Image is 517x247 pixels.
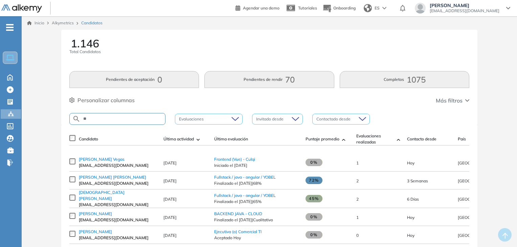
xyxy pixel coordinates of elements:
[79,189,157,202] a: [DEMOGRAPHIC_DATA][PERSON_NAME]
[79,174,157,180] a: [PERSON_NAME] [PERSON_NAME]
[27,20,44,26] a: Inicio
[430,3,499,8] span: [PERSON_NAME]
[79,162,157,169] span: [EMAIL_ADDRESS][DOMAIN_NAME]
[243,5,279,10] span: Agendar una demo
[306,159,322,166] span: 0%
[79,229,112,234] span: [PERSON_NAME]
[436,96,469,105] button: Más filtros
[356,160,359,165] span: 1
[306,136,339,142] span: Puntaje promedio
[214,162,299,169] span: Iniciado el [DATE]
[356,197,359,202] span: 2
[298,5,317,10] span: Tutoriales
[458,197,500,202] span: [GEOGRAPHIC_DATA]
[458,160,500,165] span: [GEOGRAPHIC_DATA]
[407,197,419,202] span: 03-sep-2025
[163,136,194,142] span: Última actividad
[214,217,299,223] span: Finalizado el [DATE] | Cualitativo
[458,136,466,142] span: País
[430,8,499,14] span: [EMAIL_ADDRESS][DOMAIN_NAME]
[69,71,199,88] button: Pendientes de aceptación0
[52,20,74,25] span: Alkymetrics
[214,136,248,142] span: Última evaluación
[458,215,500,220] span: [GEOGRAPHIC_DATA]
[375,5,380,11] span: ES
[214,211,262,216] a: BACKEND JAVA - CLOUD
[163,233,177,238] span: [DATE]
[407,136,436,142] span: Contacto desde
[214,175,276,180] a: Fullstack / java - angular / YOBEL
[364,4,372,12] img: world
[407,215,414,220] span: 10-sep-2025
[79,190,125,201] span: [DEMOGRAPHIC_DATA][PERSON_NAME]
[79,156,157,162] a: [PERSON_NAME] Vegas
[397,139,400,141] img: [missing "en.ARROW_ALT" translation]
[71,38,99,49] span: 1.146
[204,71,334,88] button: Pendientes de rendir70
[79,235,157,241] span: [EMAIL_ADDRESS][DOMAIN_NAME]
[214,193,276,198] a: Fullstack / java - angular / YOBEL
[197,139,200,141] img: [missing "en.ARROW_ALT" translation]
[6,27,14,28] i: -
[214,229,262,234] a: Ejecutiva (o) Comercial TI
[436,96,463,105] span: Más filtros
[79,136,98,142] span: Candidato
[163,178,177,183] span: [DATE]
[79,211,112,216] span: [PERSON_NAME]
[69,96,135,104] button: Personalizar columnas
[214,235,299,241] span: Aceptado Hoy
[214,199,299,205] span: Finalizado el [DATE] | 65%
[306,195,322,202] span: 45%
[407,233,414,238] span: 10-sep-2025
[306,213,322,221] span: 0%
[163,160,177,165] span: [DATE]
[79,175,146,180] span: [PERSON_NAME] [PERSON_NAME]
[79,202,157,208] span: [EMAIL_ADDRESS][DOMAIN_NAME]
[214,180,299,186] span: Finalizado el [DATE] | 68%
[79,229,157,235] a: [PERSON_NAME]
[163,197,177,202] span: [DATE]
[79,180,157,186] span: [EMAIL_ADDRESS][DOMAIN_NAME]
[356,133,394,145] span: Evaluaciones realizadas
[407,178,428,183] span: 18-ago-2025
[306,231,322,239] span: 0%
[79,217,157,223] span: [EMAIL_ADDRESS][DOMAIN_NAME]
[72,115,81,123] img: SEARCH_ALT
[69,49,101,55] span: Total Candidatos
[356,178,359,183] span: 2
[458,178,500,183] span: [GEOGRAPHIC_DATA]
[333,5,356,10] span: Onboarding
[163,215,177,220] span: [DATE]
[342,139,345,141] img: [missing "en.ARROW_ALT" translation]
[322,1,356,16] button: Onboarding
[79,157,125,162] span: [PERSON_NAME] Vegas
[235,3,279,12] a: Agendar una demo
[306,177,322,184] span: 72%
[81,20,103,26] span: Candidatos
[458,233,500,238] span: [GEOGRAPHIC_DATA]
[79,211,157,217] a: [PERSON_NAME]
[356,233,359,238] span: 0
[77,96,135,104] span: Personalizar columnas
[340,71,470,88] button: Completos1075
[1,4,42,13] img: Logo
[356,215,359,220] span: 1
[214,157,255,162] a: Frontend (Vue) - Culqi
[407,160,414,165] span: 10-sep-2025
[382,7,386,9] img: arrow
